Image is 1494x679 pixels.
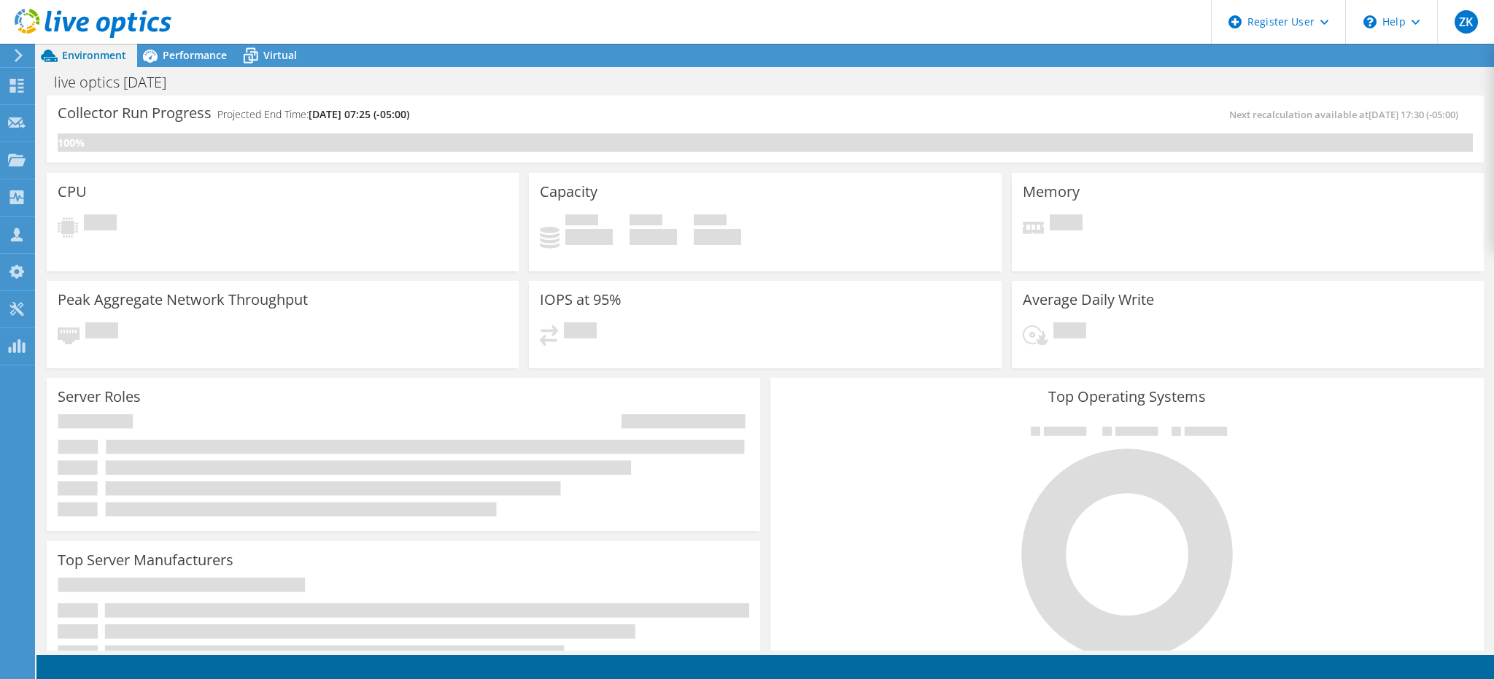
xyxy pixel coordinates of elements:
[163,48,227,62] span: Performance
[781,389,1473,405] h3: Top Operating Systems
[630,214,662,229] span: Free
[540,292,622,308] h3: IOPS at 95%
[217,106,409,123] h4: Projected End Time:
[1053,322,1086,342] span: Pending
[630,229,677,245] h4: 0 GiB
[309,107,409,121] span: [DATE] 07:25 (-05:00)
[540,184,597,200] h3: Capacity
[84,214,117,234] span: Pending
[694,214,727,229] span: Total
[1050,214,1083,234] span: Pending
[1363,15,1377,28] svg: \n
[1455,10,1478,34] span: ZK
[58,184,87,200] h3: CPU
[47,74,189,90] h1: live optics [DATE]
[1369,108,1458,121] span: [DATE] 17:30 (-05:00)
[58,292,308,308] h3: Peak Aggregate Network Throughput
[565,214,598,229] span: Used
[565,229,613,245] h4: 0 GiB
[1023,292,1154,308] h3: Average Daily Write
[1229,108,1466,121] span: Next recalculation available at
[85,322,118,342] span: Pending
[694,229,741,245] h4: 0 GiB
[564,322,597,342] span: Pending
[58,552,233,568] h3: Top Server Manufacturers
[58,389,141,405] h3: Server Roles
[1023,184,1080,200] h3: Memory
[263,48,297,62] span: Virtual
[62,48,126,62] span: Environment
